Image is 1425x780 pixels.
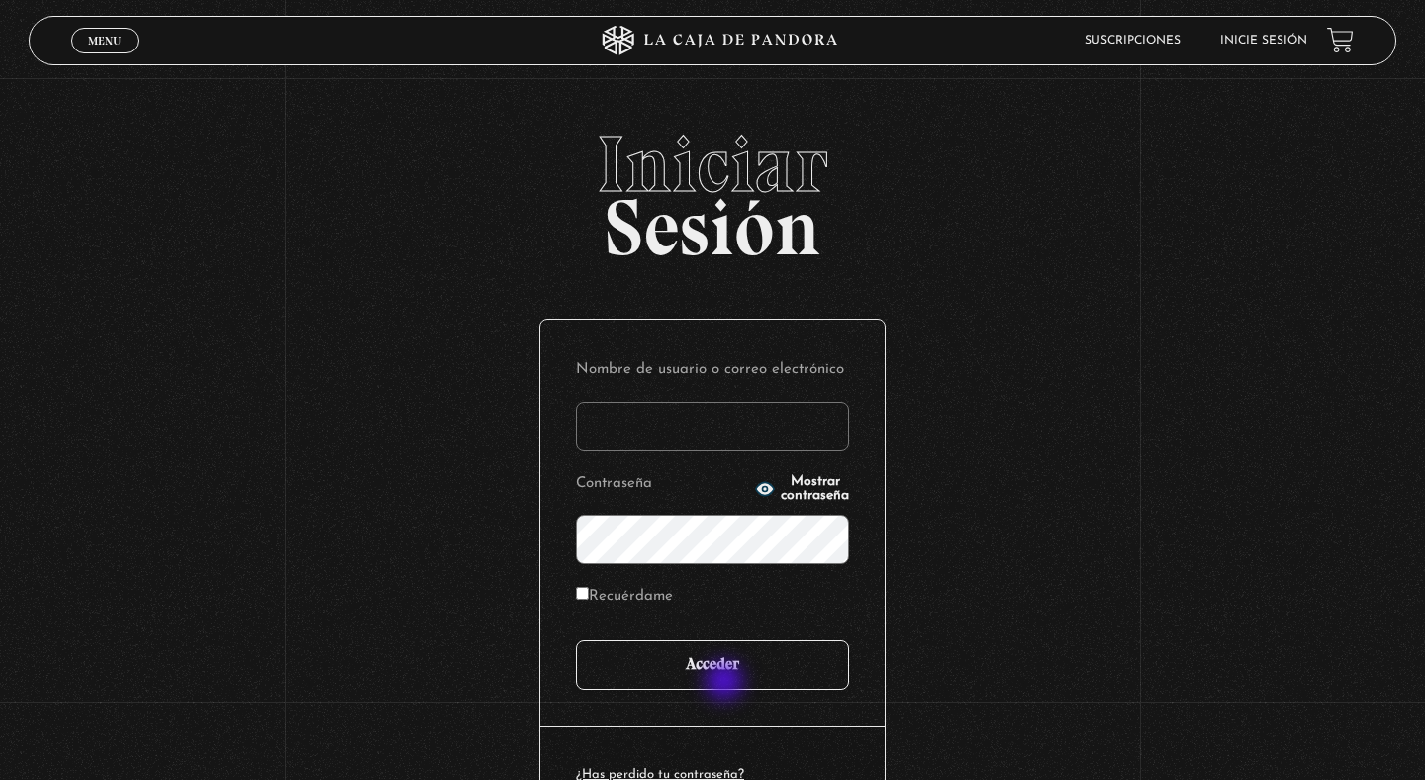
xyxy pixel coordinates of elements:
label: Recuérdame [576,582,673,613]
button: Mostrar contraseña [755,475,849,503]
input: Recuérdame [576,587,589,600]
span: Cerrar [82,51,129,65]
span: Menu [88,35,121,47]
label: Nombre de usuario o correo electrónico [576,355,849,386]
label: Contraseña [576,469,749,500]
span: Mostrar contraseña [781,475,849,503]
a: Suscripciones [1085,35,1181,47]
input: Acceder [576,640,849,690]
span: Iniciar [29,125,1396,204]
h2: Sesión [29,125,1396,251]
a: Inicie sesión [1220,35,1307,47]
a: View your shopping cart [1327,27,1354,53]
